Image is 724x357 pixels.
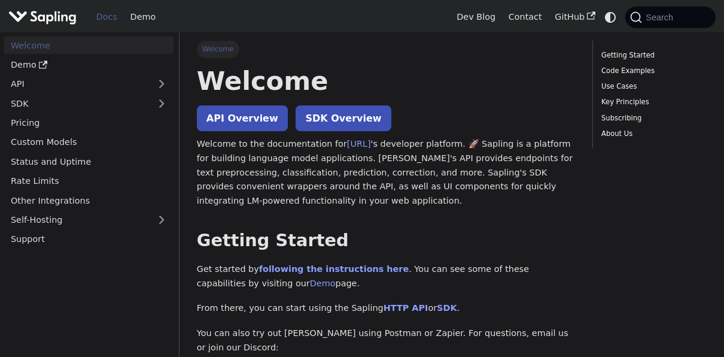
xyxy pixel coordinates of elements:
a: Sapling.aiSapling.ai [8,8,81,26]
a: Other Integrations [4,192,174,209]
p: From there, you can start using the Sapling or . [197,301,575,316]
a: Pricing [4,114,174,132]
a: Code Examples [601,65,702,77]
span: Welcome [197,41,239,58]
a: Welcome [4,37,174,54]
img: Sapling.ai [8,8,77,26]
a: Self-Hosting [4,211,174,229]
button: Search (Command+K) [625,7,715,28]
nav: Breadcrumbs [197,41,575,58]
a: HTTP API [384,303,428,313]
a: About Us [601,128,702,140]
h2: Getting Started [197,230,575,252]
a: SDK [437,303,457,313]
a: Docs [90,8,124,26]
a: Subscribing [601,113,702,124]
a: Key Principles [601,96,702,108]
a: Rate Limits [4,173,174,190]
a: Use Cases [601,81,702,92]
a: GitHub [548,8,601,26]
a: API [4,75,150,93]
a: SDK Overview [296,105,391,131]
button: Expand sidebar category 'SDK' [150,95,174,112]
p: Get started by . You can see some of these capabilities by visiting our page. [197,262,575,291]
a: Status and Uptime [4,153,174,170]
a: Demo [124,8,162,26]
a: Custom Models [4,134,174,151]
h1: Welcome [197,65,575,97]
a: Support [4,231,174,248]
p: Welcome to the documentation for 's developer platform. 🚀 Sapling is a platform for building lang... [197,137,575,208]
a: SDK [4,95,150,112]
a: Demo [310,279,336,288]
button: Switch between dark and light mode (currently system mode) [602,8,619,26]
a: following the instructions here [259,264,409,274]
span: Search [642,13,680,22]
a: [URL] [347,139,371,149]
button: Expand sidebar category 'API' [150,75,174,93]
a: Contact [502,8,549,26]
a: Getting Started [601,50,702,61]
a: API Overview [197,105,288,131]
a: Demo [4,56,174,74]
p: You can also try out [PERSON_NAME] using Postman or Zapier. For questions, email us or join our D... [197,326,575,355]
a: Dev Blog [450,8,501,26]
